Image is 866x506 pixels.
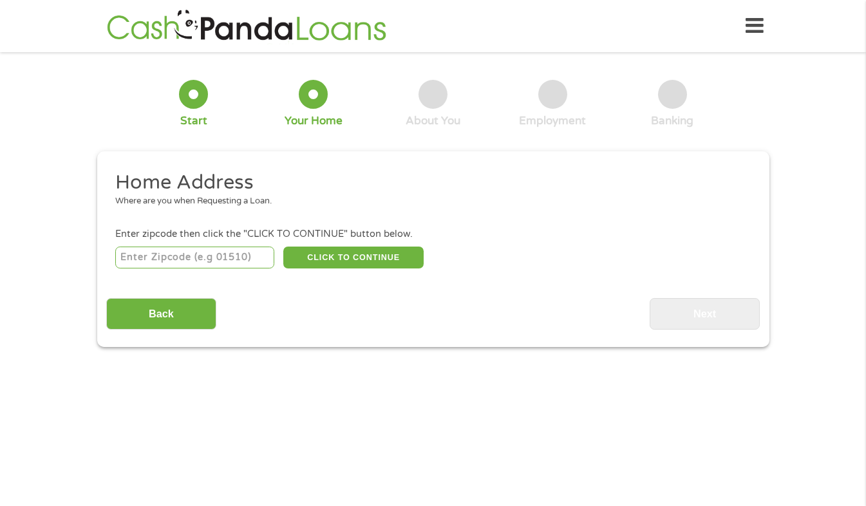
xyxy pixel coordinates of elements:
img: GetLoanNow Logo [103,8,390,44]
div: Your Home [285,114,343,128]
input: Back [106,298,216,330]
button: CLICK TO CONTINUE [283,247,424,268]
div: Enter zipcode then click the "CLICK TO CONTINUE" button below. [115,227,750,241]
input: Enter Zipcode (e.g 01510) [115,247,274,268]
div: Start [180,114,207,128]
h2: Home Address [115,170,741,196]
div: Where are you when Requesting a Loan. [115,195,741,208]
input: Next [650,298,760,330]
div: Banking [651,114,693,128]
div: Employment [519,114,586,128]
div: About You [406,114,460,128]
